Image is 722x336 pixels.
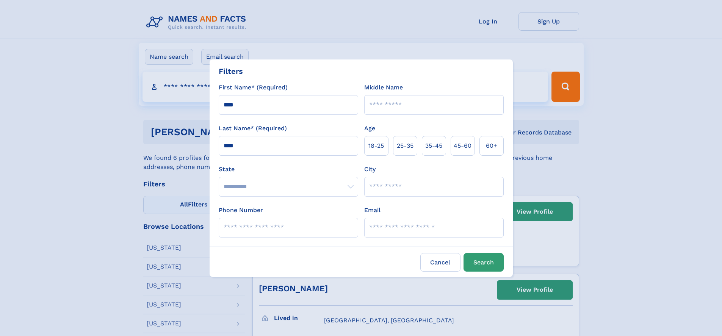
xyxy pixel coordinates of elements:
label: First Name* (Required) [219,83,288,92]
label: Email [364,206,381,215]
span: 60+ [486,141,497,150]
span: 45‑60 [454,141,471,150]
span: 35‑45 [425,141,442,150]
button: Search [464,253,504,272]
label: State [219,165,358,174]
label: City [364,165,376,174]
label: Last Name* (Required) [219,124,287,133]
span: 25‑35 [397,141,413,150]
label: Age [364,124,375,133]
span: 18‑25 [368,141,384,150]
div: Filters [219,66,243,77]
label: Middle Name [364,83,403,92]
label: Phone Number [219,206,263,215]
label: Cancel [420,253,460,272]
